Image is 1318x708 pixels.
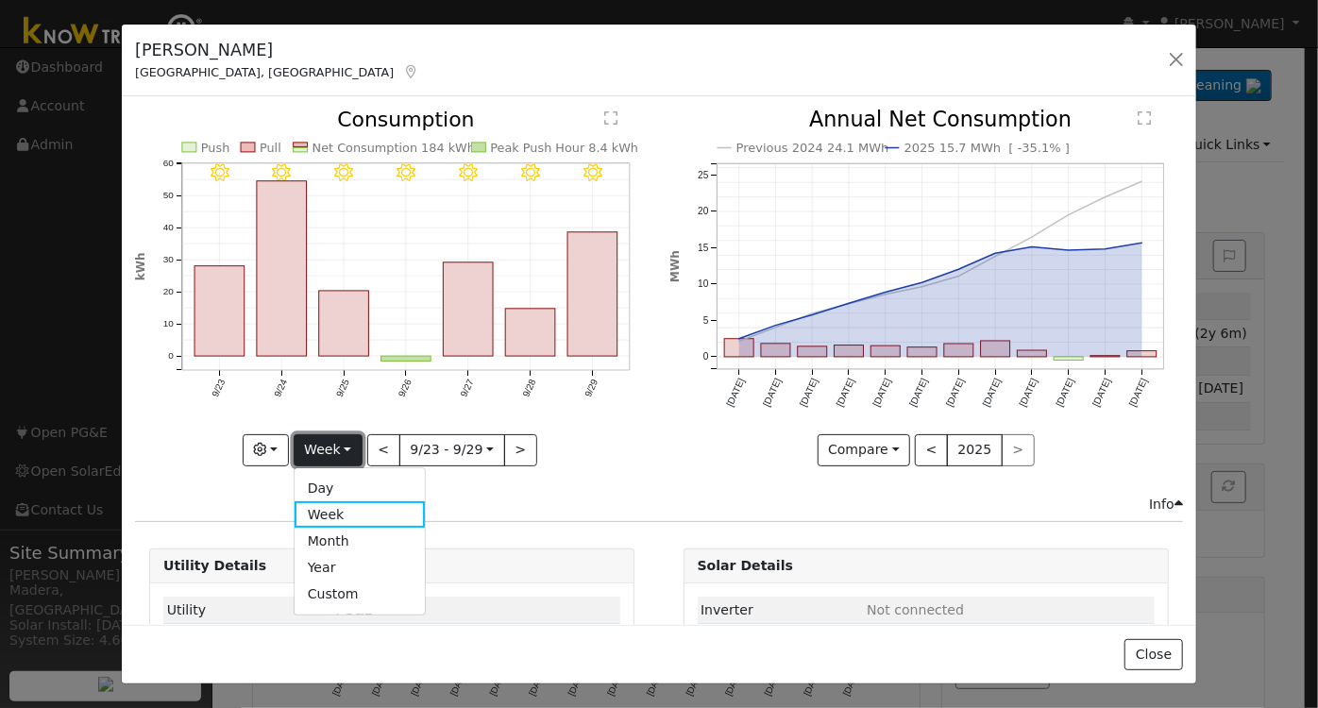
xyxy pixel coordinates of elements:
[163,287,175,297] text: 20
[991,253,999,261] circle: onclick=""
[1028,234,1036,242] circle: onclick=""
[399,434,505,466] button: 9/23 - 9/29
[702,315,708,326] text: 5
[870,377,893,409] text: [DATE]
[313,141,475,155] text: Net Consumption 184 kWh
[809,108,1072,132] text: Annual Net Consumption
[163,255,175,265] text: 30
[1018,377,1040,409] text: [DATE]
[944,345,973,358] rect: onclick=""
[1127,377,1150,409] text: [DATE]
[991,250,999,258] circle: onclick=""
[273,164,292,183] i: 9/24 - Clear
[163,191,175,201] text: 50
[381,357,431,362] rect: onclick=""
[904,142,1069,156] text: 2025 15.7 MWh [ -35.1% ]
[210,378,227,399] text: 9/23
[295,528,426,554] a: Month
[698,558,793,573] strong: Solar Details
[272,378,289,399] text: 9/24
[163,223,175,233] text: 40
[668,251,682,283] text: MWh
[506,309,556,356] rect: onclick=""
[397,378,414,399] text: 9/26
[334,378,351,399] text: 9/25
[918,279,925,287] circle: onclick=""
[882,289,889,296] circle: onclick=""
[135,38,420,62] h5: [PERSON_NAME]
[201,141,229,155] text: Push
[907,377,930,409] text: [DATE]
[834,346,863,357] rect: onclick=""
[761,344,790,357] rect: onclick=""
[981,342,1010,358] rect: onclick=""
[295,475,426,501] a: Day
[955,273,962,280] circle: onclick=""
[735,142,888,156] text: Previous 2024 24.1 MWh
[724,377,747,409] text: [DATE]
[947,434,1003,466] button: 2025
[163,159,175,169] text: 60
[163,624,332,651] td: Utility Data
[521,164,540,183] i: 9/28 - Clear
[336,602,373,617] span: ID: 16555796, authorized: 04/16/25
[1127,351,1157,357] rect: onclick=""
[1149,495,1183,514] div: Info
[295,582,426,608] a: Custom
[702,352,708,362] text: 0
[735,335,742,343] circle: onclick=""
[698,170,709,180] text: 25
[260,141,281,155] text: Pull
[834,377,856,409] text: [DATE]
[1138,111,1151,126] text: 
[771,322,779,329] circle: onclick=""
[134,253,147,281] text: kWh
[1017,351,1046,358] rect: onclick=""
[604,110,617,126] text: 
[294,434,363,466] button: Week
[319,291,369,356] rect: onclick=""
[1102,245,1109,253] circle: onclick=""
[845,300,853,308] circle: onclick=""
[403,64,420,79] a: Map
[818,434,911,466] button: Compare
[944,377,967,409] text: [DATE]
[698,243,709,253] text: 15
[568,232,618,356] rect: onclick=""
[163,558,266,573] strong: Utility Details
[1065,246,1073,254] circle: onclick=""
[335,164,354,183] i: 9/25 - Clear
[882,291,889,298] circle: onclick=""
[1138,178,1145,186] circle: onclick=""
[907,347,937,357] rect: onclick=""
[1090,356,1120,357] rect: onclick=""
[367,434,400,466] button: <
[808,312,816,319] circle: onclick=""
[397,164,415,183] i: 9/26 - Clear
[1138,240,1145,247] circle: onclick=""
[504,434,537,466] button: >
[1102,194,1109,201] circle: onclick=""
[168,351,174,362] text: 0
[444,262,494,356] rect: onclick=""
[808,311,816,318] circle: onclick=""
[735,338,742,346] circle: onclick=""
[761,377,784,409] text: [DATE]
[337,108,475,131] text: Consumption
[583,164,602,183] i: 9/29 - Clear
[1090,377,1113,409] text: [DATE]
[798,346,827,357] rect: onclick=""
[981,377,1004,409] text: [DATE]
[211,164,229,183] i: 9/23 - Clear
[194,266,245,357] rect: onclick=""
[135,65,394,79] span: [GEOGRAPHIC_DATA], [GEOGRAPHIC_DATA]
[1054,358,1083,362] rect: onclick=""
[295,501,426,528] a: Week
[1028,244,1036,251] circle: onclick=""
[867,602,964,617] span: ID: null, authorized: None
[771,324,779,331] circle: onclick=""
[1065,211,1073,219] circle: onclick=""
[724,339,753,357] rect: onclick=""
[698,207,709,217] text: 20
